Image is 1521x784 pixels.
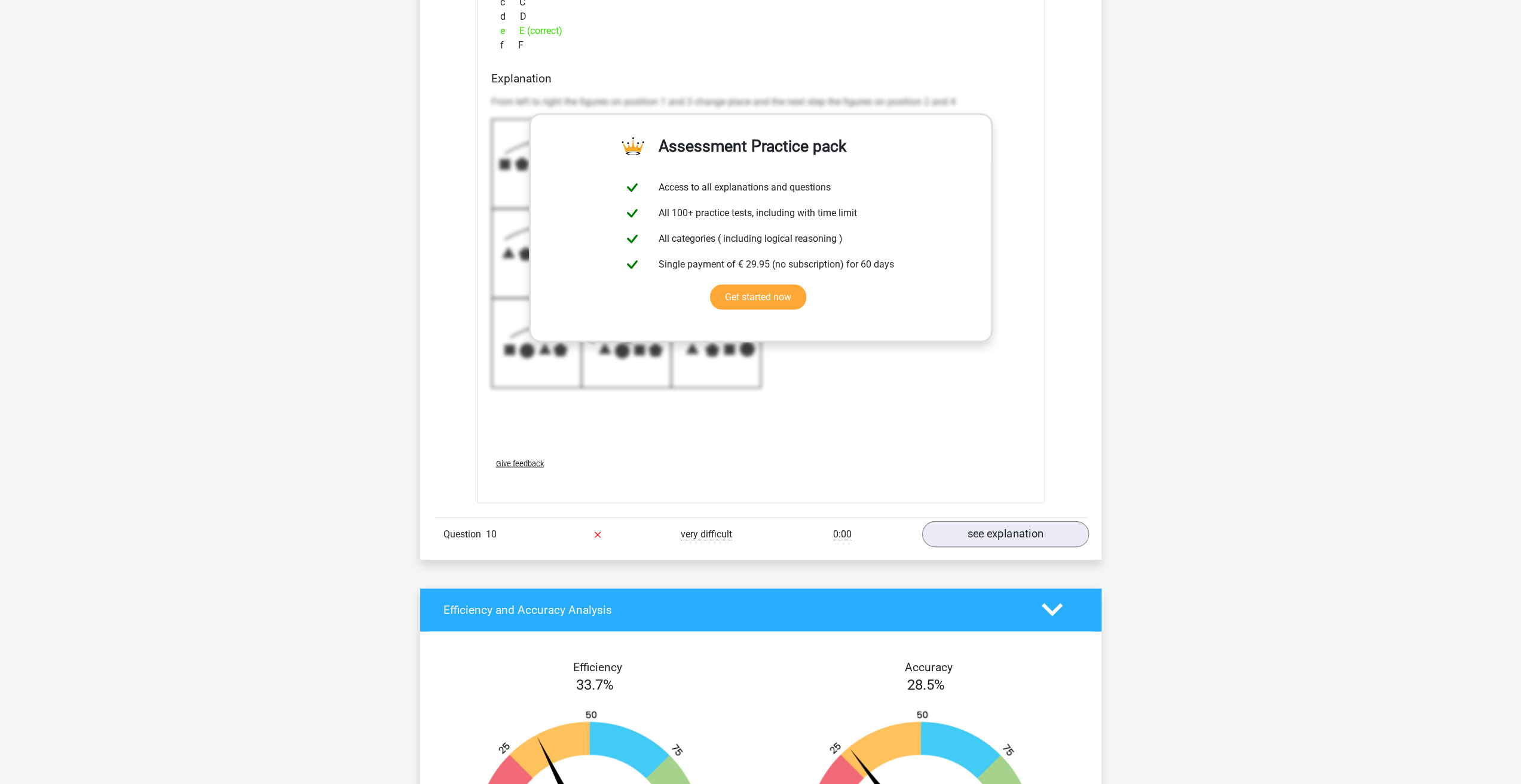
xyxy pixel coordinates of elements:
[491,10,1030,24] div: D
[710,285,806,310] a: Get started now
[500,24,519,38] span: e
[443,603,1024,617] h4: Efficiency and Accuracy Analysis
[443,660,752,674] h4: Efficiency
[681,528,732,540] span: very difficult
[486,528,497,540] span: 10
[496,459,544,468] span: Give feedback
[500,38,518,53] span: f
[576,677,614,693] span: 33.7%
[491,72,1030,85] h4: Explanation
[443,527,486,542] span: Question
[775,660,1083,674] h4: Accuracy
[907,677,945,693] span: 28.5%
[833,528,852,540] span: 0:00
[922,521,1088,548] a: see explanation
[491,24,1030,38] div: E (correct)
[491,38,1030,53] div: F
[491,95,1030,109] p: From left to right the figures on position 1 and 3 change place and the next step the figures on ...
[500,10,520,24] span: d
